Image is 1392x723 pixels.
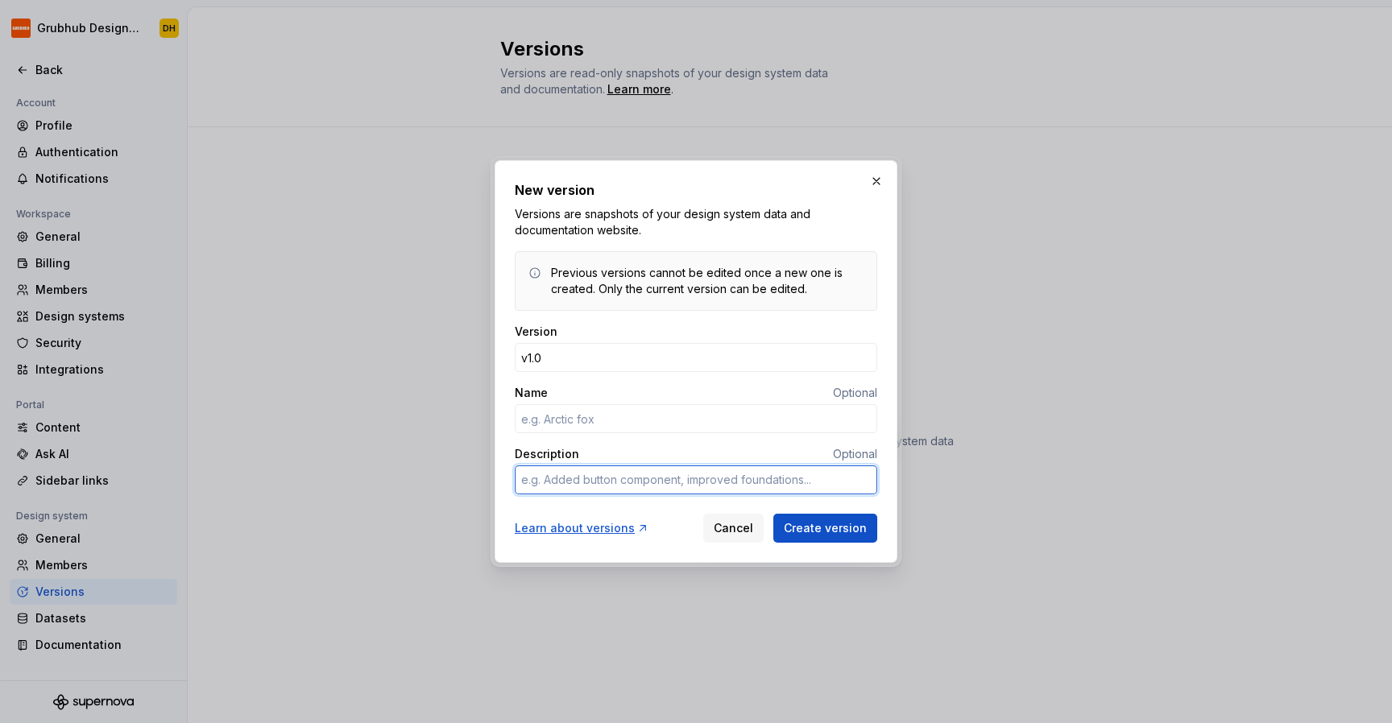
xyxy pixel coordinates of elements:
span: Optional [833,447,877,461]
div: Previous versions cannot be edited once a new one is created. Only the current version can be edi... [551,265,864,297]
span: Create version [784,520,867,536]
span: Cancel [714,520,753,536]
button: Create version [773,514,877,543]
label: Name [515,385,548,401]
button: Cancel [703,514,764,543]
a: Learn about versions [515,520,649,536]
label: Description [515,446,579,462]
input: e.g. 0.8.1 [515,343,877,372]
p: Versions are snapshots of your design system data and documentation website. [515,206,877,238]
span: Optional [833,386,877,399]
h2: New version [515,180,877,200]
input: e.g. Arctic fox [515,404,877,433]
label: Version [515,324,557,340]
